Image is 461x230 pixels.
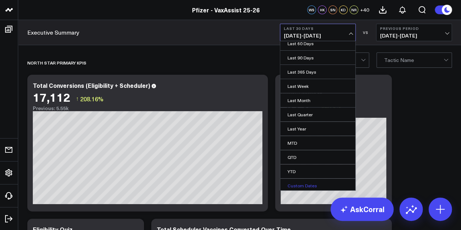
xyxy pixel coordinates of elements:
a: Last Month [280,93,355,107]
a: Last Week [280,79,355,93]
div: NR [349,5,358,14]
div: Previous: 5.55k [33,105,262,111]
a: MTD [280,136,355,150]
button: Last 30 Days[DATE]-[DATE] [280,24,356,41]
a: Last 60 Days [280,36,355,50]
a: AskCorral [331,198,394,221]
div: HK [318,5,327,14]
a: Custom Dates [280,179,355,192]
b: Previous Period [380,26,448,31]
span: [DATE] - [DATE] [284,33,352,39]
button: +40 [360,5,369,14]
button: Previous Period[DATE]-[DATE] [376,24,452,41]
span: + 40 [360,7,369,12]
b: Last 30 Days [284,26,352,31]
a: YTD [280,164,355,178]
div: North Star Primary KPIs [27,54,86,71]
a: Last 90 Days [280,51,355,65]
a: Pfizer - VaxAssist 25-26 [192,6,260,14]
a: Executive Summary [27,28,79,36]
div: 17,112 [33,90,70,104]
a: QTD [280,150,355,164]
div: Total Conversions (Eligibility + Scheduler) [33,81,150,89]
span: ↑ [76,94,79,104]
div: KD [339,5,348,14]
div: VS [359,30,372,35]
a: Last Quarter [280,108,355,121]
span: 208.16% [80,95,103,103]
div: SN [328,5,337,14]
span: [DATE] - [DATE] [380,33,448,39]
a: Last Year [280,122,355,136]
a: Last 365 Days [280,65,355,79]
div: WS [307,5,316,14]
